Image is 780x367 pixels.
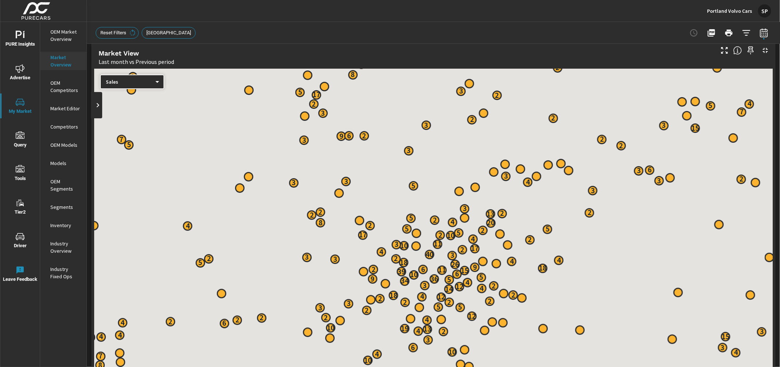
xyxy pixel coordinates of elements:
p: 7 [739,107,744,116]
p: Market Overview [50,54,81,68]
span: Tier2 [3,199,38,217]
p: 2 [394,254,398,263]
p: 6 [347,131,351,140]
p: 2 [460,245,464,254]
p: 4 [425,316,429,324]
p: 2 [168,317,172,326]
p: 3 [591,186,595,195]
p: Sales [106,79,153,85]
p: 3 [423,281,427,290]
div: Market Editor [40,103,87,114]
p: 4 [480,284,484,293]
p: 4 [379,248,383,256]
p: 2 [441,327,445,336]
p: 3 [462,204,466,213]
p: 4 [420,292,424,301]
p: 2 [378,294,382,303]
p: 8 [318,218,322,227]
p: 4 [747,99,751,108]
p: 2 [511,291,515,299]
p: 6 [421,265,425,274]
p: 17 [471,244,479,253]
span: Tools [3,165,38,183]
p: 17 [358,230,366,239]
p: Market Editor [50,105,81,112]
p: 2 [528,235,532,244]
p: 5 [436,303,440,311]
button: Print Report [722,26,736,40]
p: Competitors [50,123,81,130]
h5: Market View [99,49,139,57]
p: 34 [401,276,409,285]
p: 4 [450,218,454,226]
p: 10 [410,270,418,279]
p: 3 [760,327,764,336]
div: nav menu [0,22,40,291]
p: 3 [333,255,337,264]
p: 3 [346,299,350,308]
p: 3 [344,177,348,186]
p: 2 [235,316,239,324]
div: SP [758,4,771,18]
div: Industry Fixed Ops [40,264,87,282]
span: Reset Filters [96,30,131,35]
span: Query [3,131,38,149]
button: Minimize Widget [760,45,771,56]
p: 18 [389,291,397,300]
p: 3 [424,121,428,129]
p: 10 [326,324,334,332]
span: PURE Insights [3,31,38,49]
p: Portland Volvo Cars [707,8,752,14]
span: Understand by postal code where vehicles are selling. [Source: Market registration data from thir... [733,46,742,55]
span: Driver [3,232,38,250]
p: 5 [447,275,451,284]
p: 4 [99,332,103,341]
p: 3 [721,343,725,352]
p: 4 [510,257,514,266]
p: 2 [260,313,264,322]
p: 3 [459,87,463,95]
p: 3 [504,172,508,180]
p: 10 [364,356,372,365]
span: Save this to your personalized report [745,45,757,56]
div: Inventory [40,220,87,231]
p: 5 [409,214,413,222]
p: 3 [394,240,398,249]
p: OEM Market Overview [50,28,81,43]
p: 7 [99,352,103,360]
p: 18 [400,258,408,267]
p: 2 [403,298,407,306]
p: 2 [551,114,555,122]
p: 2 [324,313,328,322]
p: 6 [222,319,226,328]
p: 12 [437,293,445,301]
p: 2 [492,282,496,290]
p: 11 [434,240,442,248]
div: OEM Segments [40,176,87,194]
p: 2 [619,141,623,150]
p: 2 [556,63,560,72]
div: OEM Competitors [40,77,87,96]
p: 3 [450,251,454,260]
p: 26 [451,260,459,269]
p: 2 [438,231,442,240]
p: Last month vs Previous period [99,57,174,66]
p: 9 [473,263,477,272]
div: Market Overview [40,52,87,70]
p: 2 [433,216,437,225]
p: OEM Models [50,141,81,149]
button: Select Date Range [757,26,771,40]
p: 36 [430,275,438,283]
p: 2 [371,265,375,274]
p: 3 [426,336,430,344]
p: 11 [438,265,446,274]
p: 4 [416,327,420,336]
p: 3 [321,109,325,118]
p: 4 [526,178,530,187]
p: 2 [495,91,499,100]
p: 5 [458,303,462,311]
p: 4 [118,331,122,340]
p: 7 [119,135,123,144]
p: 2 [600,135,604,144]
div: Competitors [40,121,87,132]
